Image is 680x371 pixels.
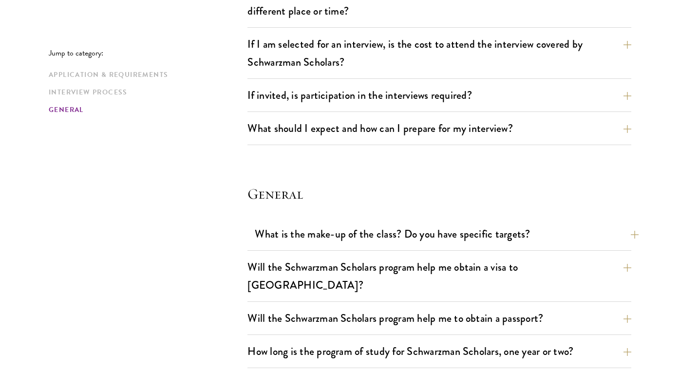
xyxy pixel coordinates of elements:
button: What is the make-up of the class? Do you have specific targets? [255,223,639,245]
button: How long is the program of study for Schwarzman Scholars, one year or two? [247,340,631,362]
a: Application & Requirements [49,70,242,80]
button: If I am selected for an interview, is the cost to attend the interview covered by Schwarzman Scho... [247,33,631,73]
h4: General [247,184,631,204]
button: What should I expect and how can I prepare for my interview? [247,117,631,139]
button: Will the Schwarzman Scholars program help me obtain a visa to [GEOGRAPHIC_DATA]? [247,256,631,296]
button: Will the Schwarzman Scholars program help me to obtain a passport? [247,307,631,329]
p: Jump to category: [49,49,247,57]
a: Interview Process [49,87,242,97]
a: General [49,105,242,115]
button: If invited, is participation in the interviews required? [247,84,631,106]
